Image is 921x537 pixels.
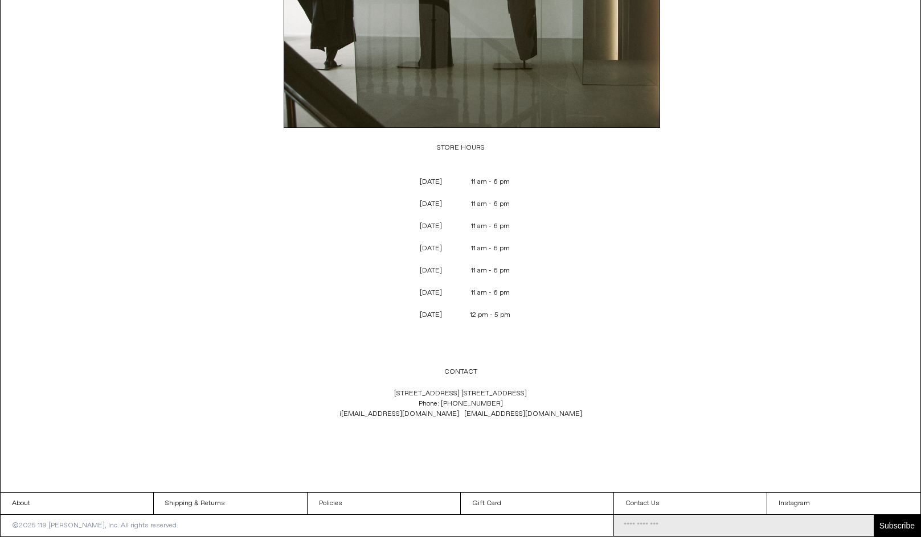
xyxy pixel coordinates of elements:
[1,493,153,514] a: About
[461,493,614,514] a: Gift Card
[401,238,460,259] p: [DATE]
[461,260,520,282] p: 11 am - 6 pm
[272,137,649,159] p: STORE HOURS
[308,493,460,514] a: Policies
[401,193,460,215] p: [DATE]
[339,410,464,419] span: i
[401,304,460,326] p: [DATE]
[614,515,874,536] input: Email Address
[401,216,460,237] p: [DATE]
[401,171,460,193] p: [DATE]
[461,171,520,193] p: 11 am - 6 pm
[464,410,582,419] a: [EMAIL_ADDRESS][DOMAIN_NAME]
[401,282,460,304] p: [DATE]
[461,282,520,304] p: 11 am - 6 pm
[461,304,520,326] p: 12 pm - 5 pm
[401,260,460,282] p: [DATE]
[461,216,520,237] p: 11 am - 6 pm
[272,361,649,383] p: CONTACT
[614,493,767,514] a: Contact Us
[461,238,520,259] p: 11 am - 6 pm
[1,515,190,536] p: ©2025 119 [PERSON_NAME], Inc. All rights reserved.
[341,410,459,419] a: [EMAIL_ADDRESS][DOMAIN_NAME]
[154,493,306,514] a: Shipping & Returns
[874,515,920,536] button: Subscribe
[767,493,920,514] a: Instagram
[461,193,520,215] p: 11 am - 6 pm
[272,383,649,425] p: [STREET_ADDRESS] [STREET_ADDRESS] Phone: [PHONE_NUMBER]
